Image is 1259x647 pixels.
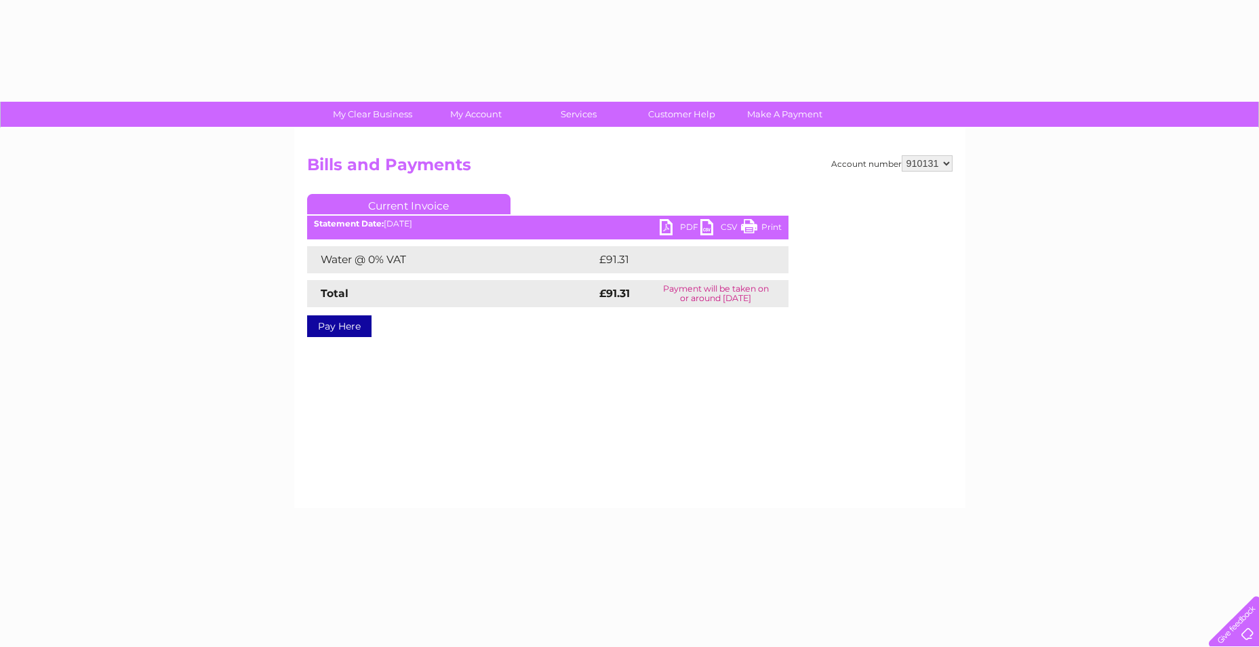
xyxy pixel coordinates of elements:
[321,287,348,300] strong: Total
[626,102,738,127] a: Customer Help
[741,219,782,239] a: Print
[831,155,953,172] div: Account number
[700,219,741,239] a: CSV
[317,102,428,127] a: My Clear Business
[643,280,788,307] td: Payment will be taken on or around [DATE]
[420,102,532,127] a: My Account
[307,155,953,181] h2: Bills and Payments
[660,219,700,239] a: PDF
[596,246,759,273] td: £91.31
[729,102,841,127] a: Make A Payment
[523,102,635,127] a: Services
[314,218,384,229] b: Statement Date:
[307,315,372,337] a: Pay Here
[307,219,788,229] div: [DATE]
[599,287,630,300] strong: £91.31
[307,246,596,273] td: Water @ 0% VAT
[307,194,511,214] a: Current Invoice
